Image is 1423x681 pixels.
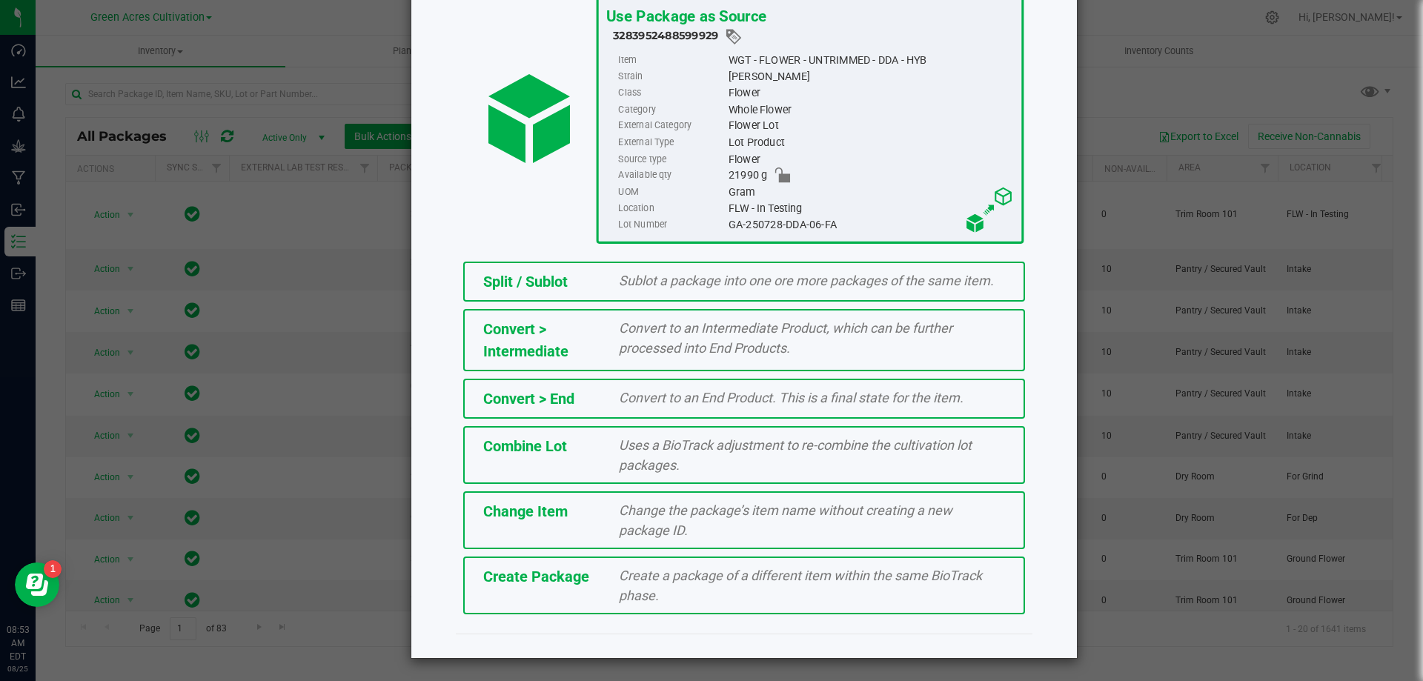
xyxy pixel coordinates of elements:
[619,320,952,356] span: Convert to an Intermediate Product, which can be further processed into End Products.
[15,562,59,607] iframe: Resource center
[483,390,574,408] span: Convert > End
[619,390,963,405] span: Convert to an End Product. This is a final state for the item.
[728,85,1013,102] div: Flower
[606,7,766,25] span: Use Package as Source
[728,52,1013,68] div: WGT - FLOWER - UNTRIMMED - DDA - HYB
[728,216,1013,233] div: GA-250728-DDA-06-FA
[728,200,1013,216] div: FLW - In Testing
[618,118,725,134] label: External Category
[483,273,568,290] span: Split / Sublot
[618,184,725,200] label: UOM
[619,273,994,288] span: Sublot a package into one ore more packages of the same item.
[728,184,1013,200] div: Gram
[483,320,568,360] span: Convert > Intermediate
[483,502,568,520] span: Change Item
[619,502,952,538] span: Change the package’s item name without creating a new package ID.
[618,167,725,184] label: Available qty
[728,134,1013,150] div: Lot Product
[618,68,725,84] label: Strain
[618,151,725,167] label: Source type
[618,85,725,102] label: Class
[613,27,1014,46] div: 3283952488599929
[728,167,767,184] span: 21990 g
[618,216,725,233] label: Lot Number
[728,118,1013,134] div: Flower Lot
[619,568,982,603] span: Create a package of a different item within the same BioTrack phase.
[728,68,1013,84] div: [PERSON_NAME]
[728,151,1013,167] div: Flower
[618,52,725,68] label: Item
[483,568,589,585] span: Create Package
[618,102,725,118] label: Category
[44,560,62,578] iframe: Resource center unread badge
[619,437,972,473] span: Uses a BioTrack adjustment to re-combine the cultivation lot packages.
[728,102,1013,118] div: Whole Flower
[618,200,725,216] label: Location
[618,134,725,150] label: External Type
[483,437,567,455] span: Combine Lot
